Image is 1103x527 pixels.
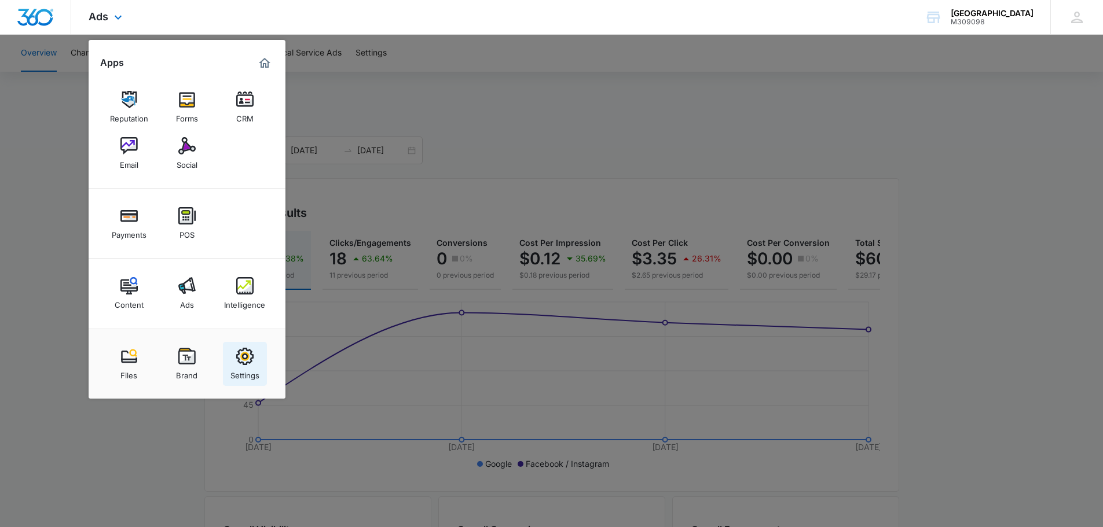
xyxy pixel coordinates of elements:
a: Files [107,342,151,386]
a: Marketing 360® Dashboard [255,54,274,72]
div: Intelligence [224,294,265,309]
span: Ads [89,10,108,23]
div: POS [179,224,195,239]
div: Reputation [110,108,148,123]
div: Files [120,365,137,380]
div: CRM [236,108,254,123]
a: Brand [165,342,209,386]
div: account name [951,9,1034,18]
a: Reputation [107,85,151,129]
div: Payments [112,224,146,239]
div: Content [115,294,144,309]
h2: Apps [100,57,124,68]
a: Intelligence [223,271,267,315]
a: Social [165,131,209,175]
a: Content [107,271,151,315]
a: Email [107,131,151,175]
div: Brand [176,365,197,380]
a: Payments [107,201,151,245]
a: Settings [223,342,267,386]
div: Forms [176,108,198,123]
div: Settings [230,365,259,380]
div: Ads [180,294,194,309]
a: POS [165,201,209,245]
div: account id [951,18,1034,26]
a: CRM [223,85,267,129]
div: Email [120,154,138,169]
a: Forms [165,85,209,129]
div: Social [177,154,197,169]
a: Ads [165,271,209,315]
